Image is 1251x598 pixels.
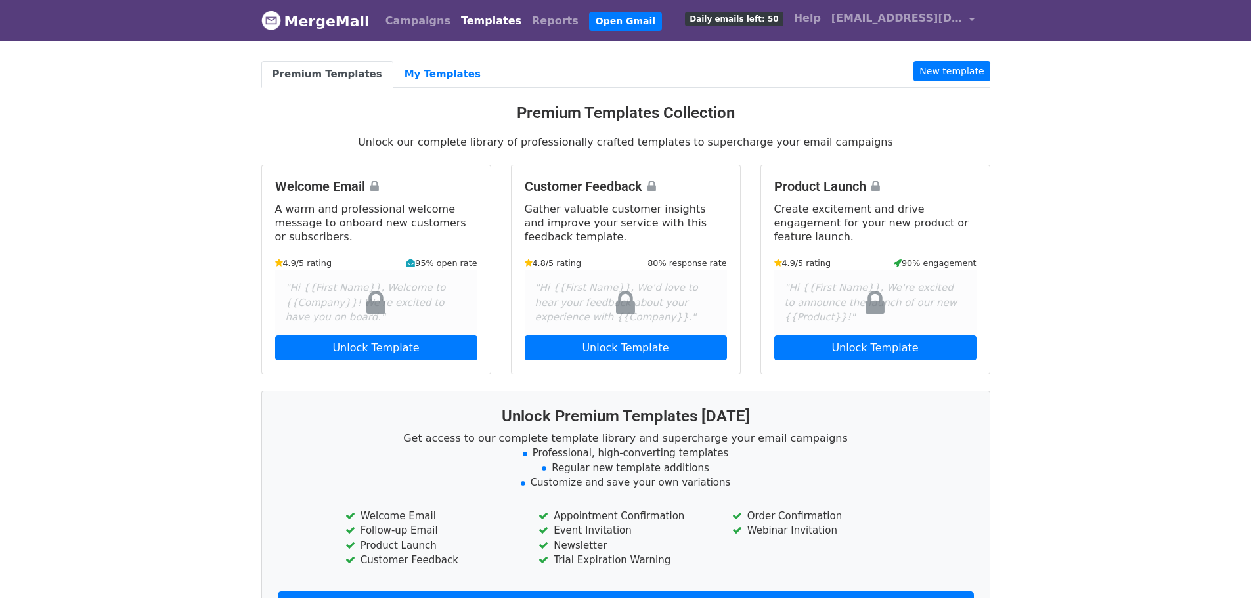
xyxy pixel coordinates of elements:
[831,11,963,26] span: [EMAIL_ADDRESS][DOMAIN_NAME]
[774,335,977,360] a: Unlock Template
[275,179,477,194] h4: Welcome Email
[380,8,456,34] a: Campaigns
[345,509,519,524] li: Welcome Email
[345,553,519,568] li: Customer Feedback
[538,553,712,568] li: Trial Expiration Warning
[261,135,990,149] p: Unlock our complete library of professionally crafted templates to supercharge your email campaigns
[527,8,584,34] a: Reports
[538,509,712,524] li: Appointment Confirmation
[913,61,990,81] a: New template
[525,202,727,244] p: Gather valuable customer insights and improve your service with this feedback template.
[538,523,712,538] li: Event Invitation
[261,11,281,30] img: MergeMail logo
[275,202,477,244] p: A warm and professional welcome message to onboard new customers or subscribers.
[278,407,974,426] h3: Unlock Premium Templates [DATE]
[345,523,519,538] li: Follow-up Email
[456,8,527,34] a: Templates
[647,257,726,269] small: 80% response rate
[826,5,980,36] a: [EMAIL_ADDRESS][DOMAIN_NAME]
[538,538,712,553] li: Newsletter
[894,257,977,269] small: 90% engagement
[774,202,977,244] p: Create excitement and drive engagement for your new product or feature launch.
[278,431,974,445] p: Get access to our complete template library and supercharge your email campaigns
[732,523,906,538] li: Webinar Invitation
[525,257,582,269] small: 4.8/5 rating
[589,12,662,31] a: Open Gmail
[732,509,906,524] li: Order Confirmation
[275,270,477,335] div: "Hi {{First Name}}, Welcome to {{Company}}! We're excited to have you on board."
[275,335,477,360] a: Unlock Template
[680,5,788,32] a: Daily emails left: 50
[261,7,370,35] a: MergeMail
[406,257,477,269] small: 95% open rate
[525,335,727,360] a: Unlock Template
[261,61,393,88] a: Premium Templates
[345,538,519,553] li: Product Launch
[278,461,974,476] li: Regular new template additions
[525,179,727,194] h4: Customer Feedback
[774,270,977,335] div: "Hi {{First Name}}, We're excited to announce the launch of our new {{Product}}!"
[774,257,831,269] small: 4.9/5 rating
[685,12,783,26] span: Daily emails left: 50
[278,475,974,490] li: Customize and save your own variations
[774,179,977,194] h4: Product Launch
[393,61,492,88] a: My Templates
[789,5,826,32] a: Help
[261,104,990,123] h3: Premium Templates Collection
[525,270,727,335] div: "Hi {{First Name}}, We'd love to hear your feedback about your experience with {{Company}}."
[275,257,332,269] small: 4.9/5 rating
[278,446,974,461] li: Professional, high-converting templates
